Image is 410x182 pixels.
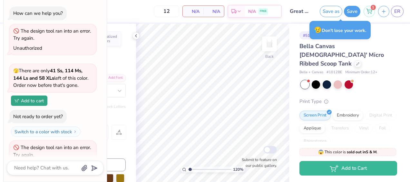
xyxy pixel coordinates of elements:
span: Bella + Canvas [299,70,323,75]
div: Digital Print [365,111,396,120]
label: Submit to feature on our public gallery. [238,157,277,168]
div: Vinyl [355,124,373,133]
div: Embroidery [333,111,363,120]
span: 😥 [314,26,322,34]
div: Don’t lose your work. [309,21,371,39]
div: Not ready to order yet? [13,113,63,120]
span: Minimum Order: 12 + [345,70,377,75]
input: Untitled Design [285,5,317,18]
span: N/A [207,8,220,15]
div: Unauthorized [13,45,42,51]
div: The design tool ran into an error. Try again. [13,144,91,158]
img: Switch to a color with stock [73,130,77,134]
button: Add to cart [11,96,47,106]
div: # 512595A [299,31,325,39]
span: # 1012BE [327,70,342,75]
strong: sold out in S & M [347,149,376,155]
img: Back [263,37,276,50]
span: There are only left of this color. Order now before that's gone. [13,67,88,88]
span: N/A [248,8,256,15]
span: 😱 [318,149,324,155]
span: 120 % [233,167,243,172]
span: Bella Canvas [DEMOGRAPHIC_DATA]' Micro Ribbed Scoop Tank [299,42,384,67]
span: ER [394,8,400,15]
button: Save as [320,6,342,17]
div: Transfers [327,124,353,133]
div: Add Font [100,74,126,82]
span: 🫣 [13,68,19,74]
span: 1 [371,5,376,10]
span: FREE [260,9,267,14]
button: Add to Cart [299,161,397,176]
div: Print Type [299,98,397,105]
input: – – [154,5,179,17]
div: Back [265,54,274,59]
a: ER [391,6,404,17]
div: Foil [375,124,390,133]
div: Screen Print [299,111,331,120]
div: How can we help you? [13,10,63,16]
div: Applique [299,124,325,133]
span: N/A [187,8,200,15]
button: Switch to a color with stock [11,126,81,137]
img: Add to cart [15,99,19,103]
span: This color is . [318,149,377,155]
div: The design tool ran into an error. Try again. [13,28,91,42]
strong: 41 Ss, 114 Ms, 144 Ls and 58 XLs [13,67,83,81]
button: Save [344,6,360,17]
div: Rhinestones [299,136,331,146]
